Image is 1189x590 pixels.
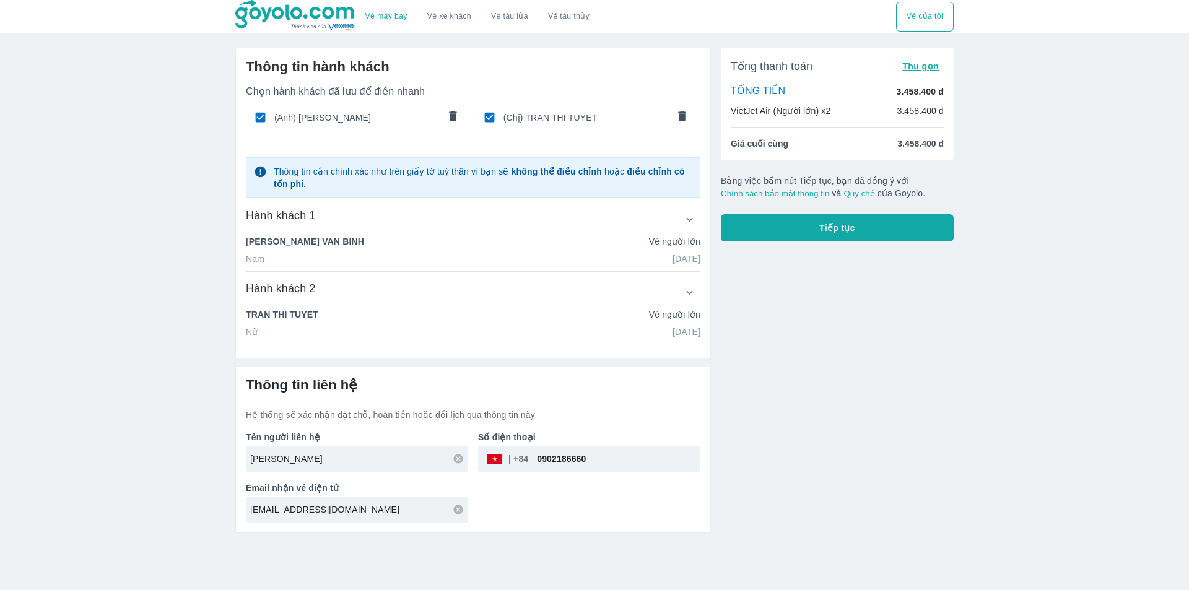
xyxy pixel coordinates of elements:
b: Tên người liên hệ [246,432,320,442]
p: [PERSON_NAME] VAN BINH [246,235,364,248]
p: TỔNG TIỀN [731,85,785,98]
span: Tổng thanh toán [731,59,812,74]
button: comments [440,105,466,131]
h6: Thông tin hành khách [246,58,700,76]
p: Nam [246,253,264,265]
button: Chính sách bảo mật thông tin [721,189,829,198]
b: Số điện thoại [478,432,536,442]
p: TRAN THI TUYET [246,308,318,321]
span: (Chị) TRAN THI TUYET [503,111,668,124]
div: choose transportation mode [896,2,954,32]
h6: Hành khách 2 [246,281,316,296]
p: Vé người lớn [649,308,700,321]
input: Ví dụ: NGUYEN VAN A [250,453,468,465]
strong: không thể điều chỉnh [512,167,602,176]
span: Giá cuối cùng [731,137,788,150]
span: Tiếp tục [819,222,855,234]
b: Email nhận vé điện tử [246,483,339,493]
p: VietJet Air (Người lớn) x2 [731,105,830,117]
p: 3.458.400 đ [897,105,944,117]
span: Thu gọn [902,61,939,71]
p: Chọn hành khách đã lưu để điền nhanh [246,85,700,98]
p: 3.458.400 đ [897,85,944,98]
button: Tiếp tục [721,214,954,241]
span: 3.458.400 đ [897,137,944,150]
a: Vé tàu lửa [481,2,538,32]
span: (Anh) [PERSON_NAME] [274,111,439,124]
h6: Hành khách 1 [246,208,316,223]
a: Vé xe khách [427,12,471,21]
p: Nữ [246,326,258,338]
p: [DATE] [673,253,700,265]
button: Vé của tôi [896,2,954,32]
h6: Thông tin liên hệ [246,376,700,394]
p: Bằng việc bấm nút Tiếp tục, bạn đã đồng ý với và của Goyolo. [721,175,954,199]
a: Vé máy bay [365,12,407,21]
p: Hệ thống sẽ xác nhận đặt chỗ, hoàn tiền hoặc đổi lịch qua thông tin này [246,409,700,421]
p: Thông tin cần chính xác như trên giấy tờ tuỳ thân vì bạn sẽ hoặc [274,165,692,190]
p: [DATE] [673,326,700,338]
button: Vé tàu thủy [538,2,599,32]
p: Vé người lớn [649,235,700,248]
button: Quy chế [843,189,874,198]
input: Ví dụ: abc@gmail.com [250,503,468,516]
div: choose transportation mode [355,2,599,32]
button: Thu gọn [897,58,944,75]
button: comments [669,105,695,131]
